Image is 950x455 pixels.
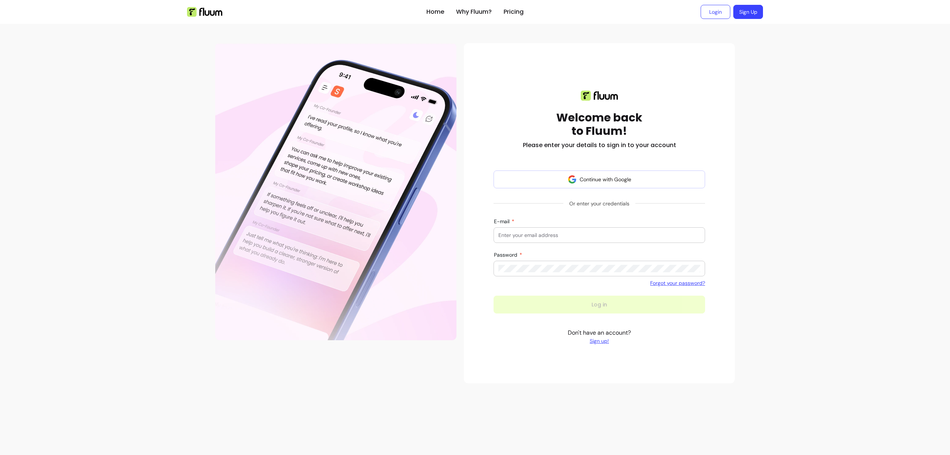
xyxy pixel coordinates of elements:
[650,279,705,287] a: Forgot your password?
[563,197,635,210] span: Or enter your credentials
[456,7,492,16] a: Why Fluum?
[701,5,730,19] a: Login
[494,218,511,225] span: E-mail
[733,5,763,19] a: Sign Up
[187,7,222,17] img: Fluum Logo
[494,251,519,258] span: Password
[498,265,700,272] input: Password
[556,111,642,138] h1: Welcome back to Fluum!
[426,7,444,16] a: Home
[523,141,676,150] h2: Please enter your details to sign in to your account
[498,231,700,239] input: E-mail
[568,328,631,345] p: Don't have an account?
[494,170,705,188] button: Continue with Google
[581,91,618,101] img: Fluum logo
[504,7,524,16] a: Pricing
[215,43,456,340] div: Illustration of Fluum AI Co-Founder on a smartphone, showing AI chat guidance that helps freelanc...
[568,175,577,184] img: avatar
[568,337,631,345] a: Sign up!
